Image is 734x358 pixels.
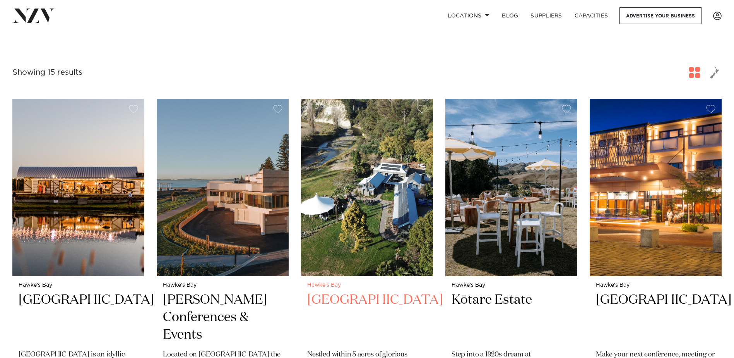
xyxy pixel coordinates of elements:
small: Hawke's Bay [19,282,138,288]
h2: [GEOGRAPHIC_DATA] [307,291,427,344]
div: Showing 15 results [12,67,82,79]
a: SUPPLIERS [524,7,568,24]
h2: [PERSON_NAME] Conferences & Events [163,291,282,344]
small: Hawke's Bay [307,282,427,288]
small: Hawke's Bay [596,282,715,288]
h2: Kōtare Estate [452,291,571,344]
a: Capacities [568,7,614,24]
a: Locations [441,7,496,24]
a: BLOG [496,7,524,24]
small: Hawke's Bay [163,282,282,288]
a: Advertise your business [619,7,701,24]
h2: [GEOGRAPHIC_DATA] [596,291,715,344]
img: nzv-logo.png [12,9,55,22]
h2: [GEOGRAPHIC_DATA] [19,291,138,344]
small: Hawke's Bay [452,282,571,288]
